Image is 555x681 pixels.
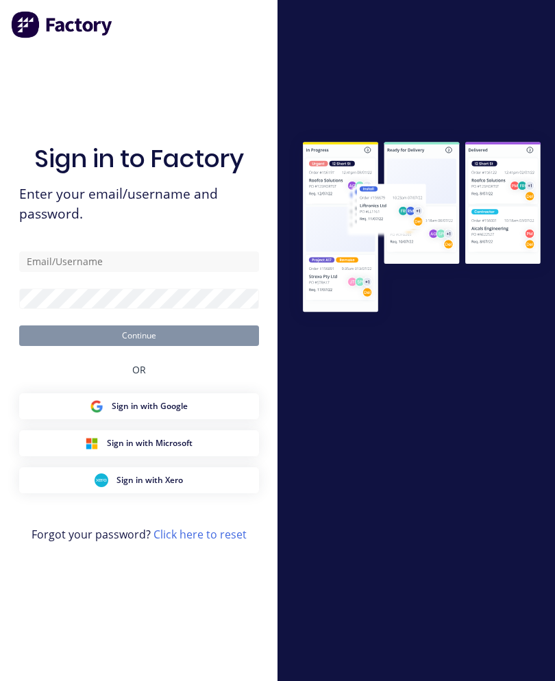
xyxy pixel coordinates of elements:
button: Microsoft Sign inSign in with Microsoft [19,430,259,456]
img: Microsoft Sign in [85,436,99,450]
div: OR [132,346,146,393]
a: Click here to reset [153,527,247,542]
span: Sign in with Xero [116,474,183,486]
img: Xero Sign in [95,473,108,487]
img: Google Sign in [90,399,103,413]
button: Xero Sign inSign in with Xero [19,467,259,493]
span: Sign in with Google [112,400,188,412]
button: Continue [19,325,259,346]
span: Sign in with Microsoft [107,437,193,449]
input: Email/Username [19,251,259,272]
button: Google Sign inSign in with Google [19,393,259,419]
img: Sign in [288,129,555,327]
img: Factory [11,11,114,38]
span: Enter your email/username and password. [19,184,259,224]
span: Forgot your password? [32,526,247,543]
h1: Sign in to Factory [34,144,244,173]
